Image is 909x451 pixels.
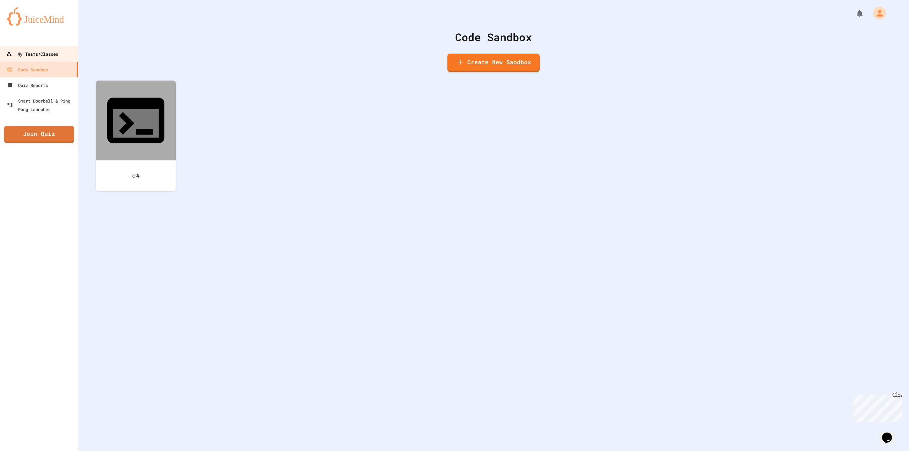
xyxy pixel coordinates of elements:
[7,97,75,114] div: Smart Doorbell & Ping Pong Launcher
[447,54,540,72] a: Create New Sandbox
[879,423,902,444] iframe: chat widget
[866,5,888,21] div: My Account
[6,50,58,59] div: My Teams/Classes
[96,160,176,191] div: c#
[96,29,891,45] div: Code Sandbox
[3,3,49,45] div: Chat with us now!Close
[4,126,74,143] a: Join Quiz
[96,81,176,191] a: c#
[7,65,48,74] div: Code Sandbox
[842,7,866,19] div: My Notifications
[7,81,48,89] div: Quiz Reports
[7,7,71,26] img: logo-orange.svg
[850,392,902,422] iframe: chat widget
